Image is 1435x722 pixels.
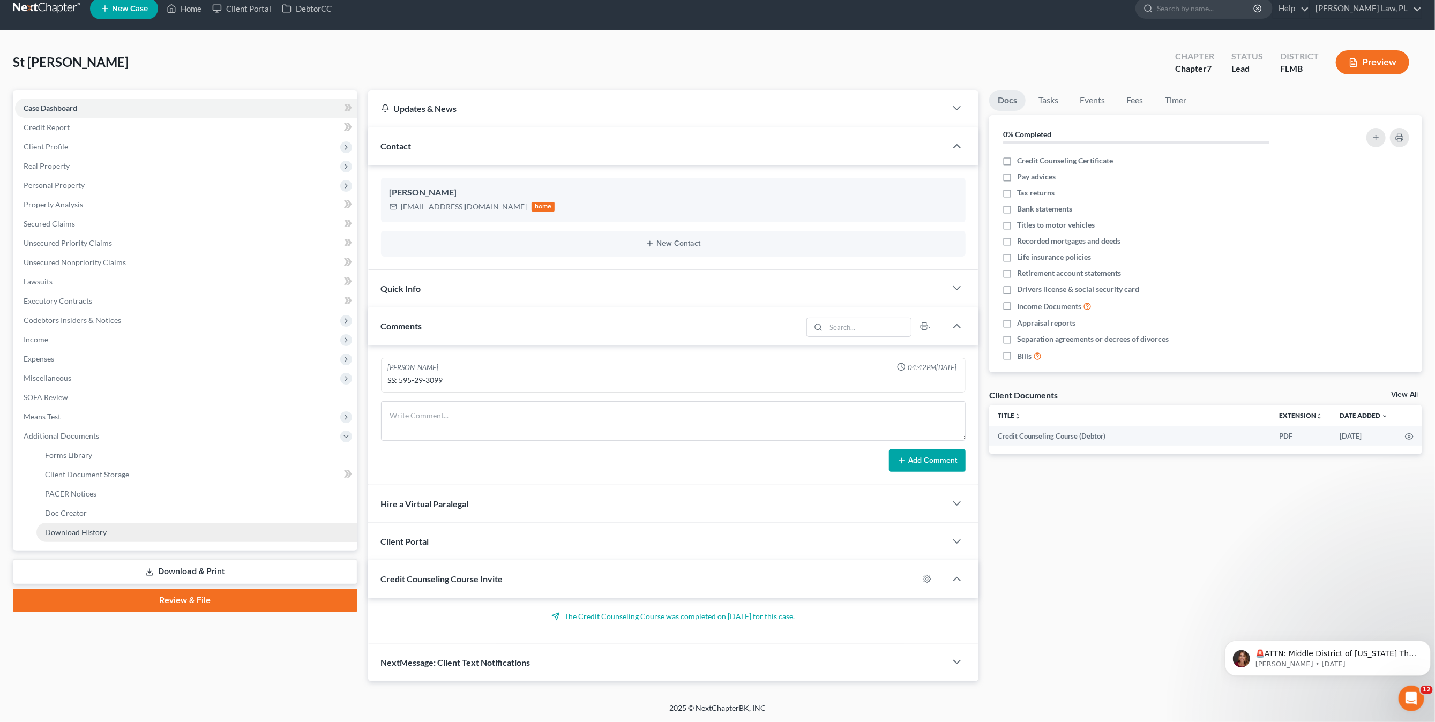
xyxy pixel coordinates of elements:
a: PACER Notices [36,484,357,503]
a: Forms Library [36,446,357,465]
td: Credit Counseling Course (Debtor) [989,426,1270,446]
span: Unsecured Nonpriority Claims [24,258,126,267]
span: Credit Counseling Certificate [1017,155,1113,166]
a: Timer [1156,90,1195,111]
a: Credit Report [15,118,357,137]
span: Client Profile [24,142,68,151]
iframe: Intercom live chat [1399,686,1424,711]
a: Review & File [13,589,357,612]
span: Income Documents [1017,301,1081,312]
a: Property Analysis [15,195,357,214]
div: [EMAIL_ADDRESS][DOMAIN_NAME] [401,201,527,212]
td: PDF [1270,426,1331,446]
span: Contact [381,141,412,151]
i: unfold_more [1316,413,1322,419]
a: Doc Creator [36,503,357,523]
span: Unsecured Priority Claims [24,238,112,247]
a: Case Dashboard [15,99,357,118]
a: Client Document Storage [36,465,357,484]
div: Updates & News [381,103,933,114]
span: PACER Notices [45,489,96,498]
a: Secured Claims [15,214,357,234]
iframe: Intercom notifications message [1221,618,1435,693]
span: Expenses [24,354,54,363]
span: Hire a Virtual Paralegal [381,499,469,509]
a: Events [1071,90,1113,111]
span: Recorded mortgages and deeds [1017,236,1120,246]
span: Comments [381,321,422,331]
a: Docs [989,90,1026,111]
span: Client Portal [381,536,429,546]
span: New Case [112,5,148,13]
div: Chapter [1175,63,1214,75]
span: Means Test [24,412,61,421]
span: SOFA Review [24,393,68,402]
div: Status [1231,50,1263,63]
a: Date Added expand_more [1340,411,1388,419]
span: St [PERSON_NAME] [13,54,129,70]
strong: 0% Completed [1003,130,1051,139]
span: Titles to motor vehicles [1017,220,1095,230]
a: SOFA Review [15,388,357,407]
div: Lead [1231,63,1263,75]
div: District [1280,50,1319,63]
span: Forms Library [45,450,92,460]
span: Bank statements [1017,204,1072,214]
span: Credit Report [24,123,70,132]
span: 7 [1207,63,1212,73]
span: Pay advices [1017,171,1056,182]
i: unfold_more [1014,413,1021,419]
span: Quick Info [381,283,421,294]
span: NextMessage: Client Text Notifications [381,657,530,667]
span: Codebtors Insiders & Notices [24,315,121,325]
div: Chapter [1175,50,1214,63]
div: FLMB [1280,63,1319,75]
span: Credit Counseling Course Invite [381,574,503,584]
i: expand_more [1381,413,1388,419]
div: Client Documents [989,389,1058,401]
span: Additional Documents [24,431,99,440]
div: home [532,202,555,212]
div: SS: 595-29-3099 [388,375,959,386]
span: Income [24,335,48,344]
span: Personal Property [24,180,85,190]
button: Preview [1336,50,1409,74]
a: Tasks [1030,90,1067,111]
a: View All [1391,391,1418,398]
span: Property Analysis [24,200,83,209]
span: Executory Contracts [24,296,92,305]
div: [PERSON_NAME] [388,363,439,373]
div: [PERSON_NAME] [390,186,957,199]
span: Secured Claims [24,219,75,228]
span: Lawsuits [24,277,53,286]
input: Search... [826,318,911,336]
span: 04:42PM[DATE] [908,363,956,373]
span: Client Document Storage [45,470,129,479]
a: Unsecured Priority Claims [15,234,357,253]
span: Appraisal reports [1017,318,1075,328]
span: Life insurance policies [1017,252,1091,262]
a: Titleunfold_more [998,411,1021,419]
span: Drivers license & social security card [1017,284,1139,295]
button: New Contact [390,239,957,248]
span: Retirement account statements [1017,268,1121,279]
span: Case Dashboard [24,103,77,112]
span: Doc Creator [45,508,87,517]
span: Separation agreements or decrees of divorces [1017,334,1169,344]
span: Download History [45,528,107,537]
a: Executory Contracts [15,291,357,311]
a: Fees [1118,90,1152,111]
span: Real Property [24,161,70,170]
span: Miscellaneous [24,373,71,382]
button: Add Comment [889,449,966,472]
span: 12 [1421,686,1433,694]
td: [DATE] [1331,426,1396,446]
div: 2025 © NextChapterBK, INC [412,703,1023,722]
a: Lawsuits [15,272,357,291]
span: Bills [1017,351,1032,362]
a: Extensionunfold_more [1279,411,1322,419]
